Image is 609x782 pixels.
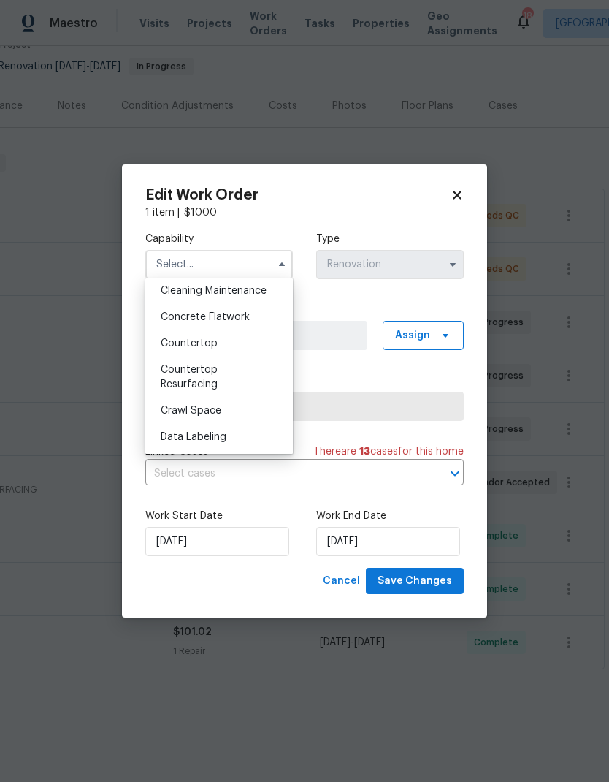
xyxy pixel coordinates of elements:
span: Countertop Resurfacing [161,365,218,390]
label: Work Order Manager [145,303,464,317]
label: Work Start Date [145,509,293,523]
input: Select... [145,250,293,279]
button: Open [445,463,465,484]
label: Capability [145,232,293,246]
label: Type [316,232,464,246]
input: Select cases [145,463,423,485]
label: Work End Date [316,509,464,523]
span: Data Labeling [161,432,226,442]
h2: Edit Work Order [145,188,451,202]
span: Save Changes [378,572,452,591]
span: Assign [395,328,430,343]
button: Show options [444,256,461,273]
span: Cleaning Maintenance [161,286,267,296]
span: TCorp - DEN-S [158,399,451,414]
span: $ 1000 [184,208,217,218]
span: There are case s for this home [313,444,464,459]
label: Trade Partner [145,373,464,388]
input: M/D/YYYY [316,527,460,556]
span: Crawl Space [161,406,221,416]
span: 13 [359,447,370,457]
input: Select... [316,250,464,279]
button: Hide options [273,256,291,273]
span: Countertop [161,338,218,349]
input: M/D/YYYY [145,527,289,556]
div: 1 item | [145,205,464,220]
span: Cancel [323,572,360,591]
button: Save Changes [366,568,464,595]
span: Concrete Flatwork [161,312,250,322]
button: Cancel [317,568,366,595]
